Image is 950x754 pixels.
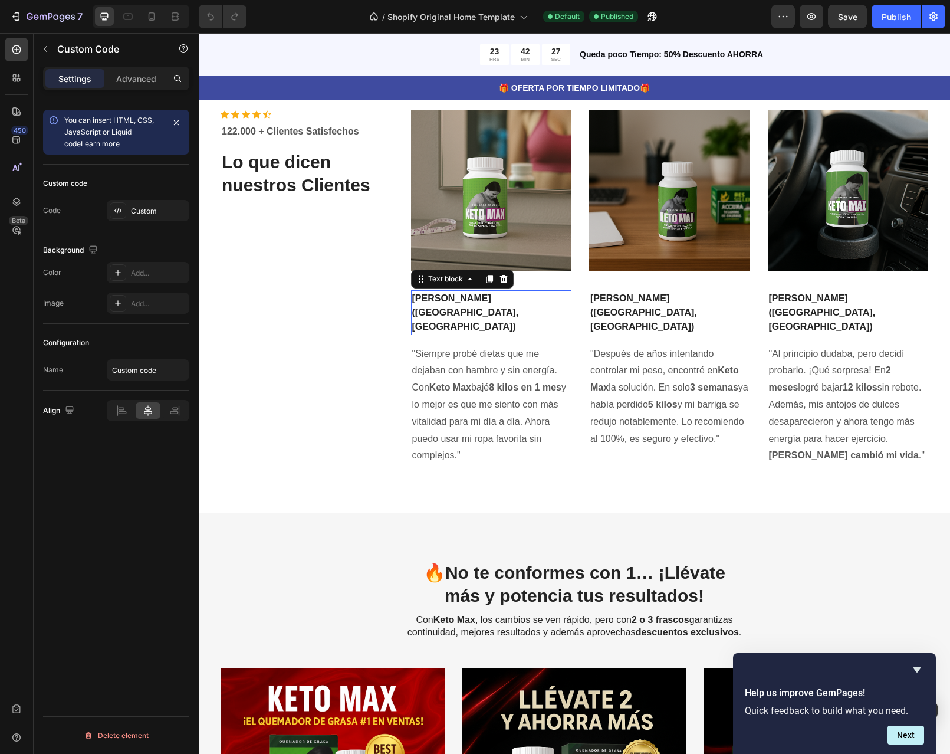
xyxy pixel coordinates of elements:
strong: 3 semanas [491,349,540,359]
p: [PERSON_NAME] ([GEOGRAPHIC_DATA], [GEOGRAPHIC_DATA]) [392,258,550,301]
strong: 12 kilos [644,349,679,359]
strong: [PERSON_NAME] cambió mi vida [570,417,720,427]
strong: 8 kilos en 1 mes [290,349,363,359]
div: Custom [131,206,186,217]
strong: Keto Max [235,582,277,592]
span: Shopify Original Home Template [387,11,515,23]
h2: 🔥 [206,527,545,575]
p: "Siempre probé dietas que me dejaban con hambre y sin energía. Con bajé y lo mejor es que me sien... [213,313,372,432]
p: Advanced [116,73,156,85]
p: 7 [77,9,83,24]
div: Code [43,205,61,216]
p: [PERSON_NAME] ([GEOGRAPHIC_DATA], [GEOGRAPHIC_DATA]) [570,258,729,301]
p: [PERSON_NAME] ([GEOGRAPHIC_DATA], [GEOGRAPHIC_DATA]) [213,258,372,301]
p: "Después de años intentando controlar mi peso, encontré en la solución. En solo ya había perdido ... [392,313,550,415]
button: 7 [5,5,88,28]
p: "Al principio dudaba, pero decidí probarlo. ¡Qué sorpresa! En logré bajar sin rebote. Además, mis... [570,313,729,432]
img: Alt Image [212,77,373,238]
strong: descuentos exclusivos [437,594,540,604]
h2: Help us improve GemPages! [745,686,924,700]
iframe: Design area [199,33,950,754]
div: Undo/Redo [199,5,246,28]
div: Background [43,242,100,258]
a: Learn more [81,139,120,148]
img: Alt Image [390,77,551,238]
button: Delete element [43,726,189,745]
span: Save [838,12,857,22]
strong: Keto Max [231,349,272,359]
div: Delete element [84,729,149,743]
div: Color [43,267,61,278]
div: Custom code [43,178,87,189]
span: Default [555,11,580,22]
button: Next question [887,726,924,745]
div: Name [43,365,63,375]
div: Add... [131,268,186,278]
button: Save [828,5,867,28]
span: Published [601,11,633,22]
div: Help us improve GemPages! [745,663,924,745]
p: Custom Code [57,42,157,56]
button: Hide survey [910,663,924,677]
div: Configuration [43,337,89,348]
div: Align [43,403,77,419]
div: Add... [131,299,186,309]
div: Beta [9,216,28,225]
img: Alt Image [569,77,730,238]
div: Publish [882,11,911,23]
span: You can insert HTML, CSS, JavaScript or Liquid code [64,116,154,148]
p: Quick feedback to build what you need. [745,705,924,716]
p: Con , los cambios se ven rápido, pero con garantizas continuidad, mejores resultados y además apr... [207,581,544,606]
div: Image [43,298,64,309]
p: Settings [58,73,91,85]
strong: Keto Max [392,332,540,359]
button: Publish [872,5,921,28]
div: 450 [11,126,28,135]
strong: 5 kilos [449,366,479,376]
div: Text block [227,241,267,251]
span: / [382,11,385,23]
strong: No te conformes con 1… ¡Llévate más y potencia tus resultados! [246,530,527,572]
strong: 2 o 3 frascos [433,582,491,592]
